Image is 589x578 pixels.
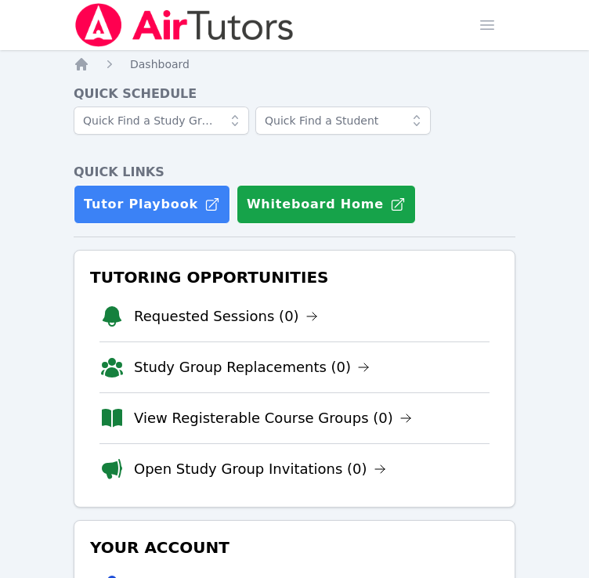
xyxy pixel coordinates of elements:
[130,58,190,70] span: Dashboard
[255,107,431,135] input: Quick Find a Student
[134,356,370,378] a: Study Group Replacements (0)
[87,263,502,291] h3: Tutoring Opportunities
[74,3,295,47] img: Air Tutors
[134,407,412,429] a: View Registerable Course Groups (0)
[134,305,318,327] a: Requested Sessions (0)
[237,185,416,224] button: Whiteboard Home
[74,56,515,72] nav: Breadcrumb
[74,85,515,103] h4: Quick Schedule
[130,56,190,72] a: Dashboard
[87,533,502,562] h3: Your Account
[74,185,230,224] a: Tutor Playbook
[74,107,249,135] input: Quick Find a Study Group
[74,163,515,182] h4: Quick Links
[134,458,386,480] a: Open Study Group Invitations (0)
